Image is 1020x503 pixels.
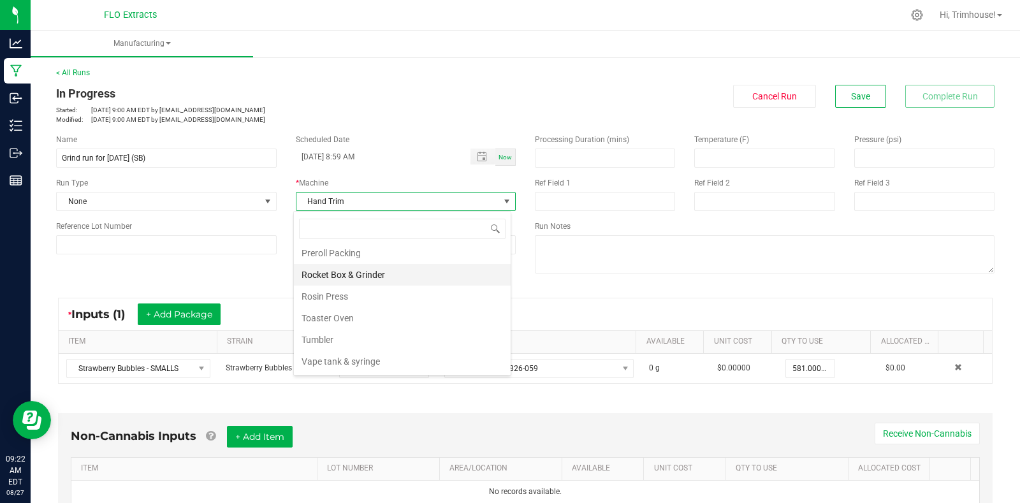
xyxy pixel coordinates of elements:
[782,337,866,347] a: QTY TO USESortable
[71,429,196,443] span: Non-Cannabis Inputs
[499,154,512,161] span: Now
[885,363,905,372] span: $0.00
[694,135,749,144] span: Temperature (F)
[875,423,980,444] button: Receive Non-Cannabis
[449,463,557,474] a: AREA/LOCATIONSortable
[854,135,901,144] span: Pressure (psi)
[299,179,328,187] span: Machine
[226,363,292,372] span: Strawberry Bubbles
[13,401,51,439] iframe: Resource center
[835,85,886,108] button: Save
[909,9,925,21] div: Manage settings
[854,179,890,187] span: Ref Field 3
[31,38,253,49] span: Manufacturing
[296,193,500,210] span: Hand Trim
[10,147,22,159] inline-svg: Outbound
[10,37,22,50] inline-svg: Analytics
[56,222,132,231] span: Reference Lot Number
[949,337,979,347] a: Sortable
[736,463,843,474] a: QTY TO USESortable
[227,337,324,347] a: STRAINSortable
[646,337,699,347] a: AVAILABLESortable
[752,91,797,101] span: Cancel Run
[294,329,511,351] li: Tumbler
[10,119,22,132] inline-svg: Inventory
[294,372,511,394] li: Washing Machine
[851,91,870,101] span: Save
[294,242,511,264] li: Preroll Packing
[6,453,25,488] p: 09:22 AM EDT
[649,363,653,372] span: 0
[10,92,22,105] inline-svg: Inbound
[572,463,639,474] a: AVAILABLESortable
[296,135,349,144] span: Scheduled Date
[294,264,511,286] li: Rocket Box & Grinder
[10,64,22,77] inline-svg: Manufacturing
[56,135,77,144] span: Name
[922,91,978,101] span: Complete Run
[881,337,933,347] a: Allocated CostSortable
[296,149,458,164] input: Scheduled Datetime
[444,359,634,378] span: NO DATA FOUND
[294,351,511,372] li: Vape tank & syringe
[655,363,660,372] span: g
[206,429,215,443] a: Add Non-Cannabis items that were also consumed in the run (e.g. gloves and packaging); Also add N...
[733,85,816,108] button: Cancel Run
[68,337,212,347] a: ITEMSortable
[294,307,511,329] li: Toaster Oven
[654,463,721,474] a: Unit CostSortable
[104,10,157,20] span: FLO Extracts
[858,463,925,474] a: Allocated CostSortable
[535,179,571,187] span: Ref Field 1
[294,286,511,307] li: Rosin Press
[535,135,629,144] span: Processing Duration (mins)
[56,68,90,77] a: < All Runs
[327,463,435,474] a: LOT NUMBERSortable
[67,360,194,377] span: Strawberry Bubbles - SMALLS
[714,337,766,347] a: Unit CostSortable
[694,179,730,187] span: Ref Field 2
[940,463,966,474] a: Sortable
[57,193,260,210] span: None
[56,85,516,102] div: In Progress
[31,31,253,57] a: Manufacturing
[56,105,91,115] span: Started:
[470,149,495,164] span: Toggle popup
[717,363,750,372] span: $0.00000
[71,481,979,503] td: No records available.
[81,463,312,474] a: ITEMSortable
[227,426,293,448] button: + Add Item
[56,115,91,124] span: Modified:
[443,337,631,347] a: PACKAGE IDSortable
[66,359,210,378] span: NO DATA FOUND
[6,488,25,497] p: 08/27
[56,177,88,189] span: Run Type
[71,307,138,321] span: Inputs (1)
[138,303,221,325] button: + Add Package
[56,115,516,124] p: [DATE] 9:00 AM EDT by [EMAIL_ADDRESS][DOMAIN_NAME]
[940,10,996,20] span: Hi, Trimhouse!
[905,85,994,108] button: Complete Run
[56,105,516,115] p: [DATE] 9:00 AM EDT by [EMAIL_ADDRESS][DOMAIN_NAME]
[535,222,571,231] span: Run Notes
[10,174,22,187] inline-svg: Reports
